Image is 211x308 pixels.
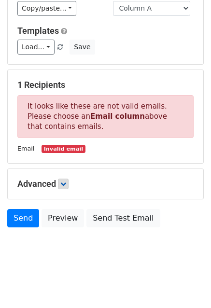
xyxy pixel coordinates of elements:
a: Preview [42,209,84,227]
a: Templates [17,26,59,36]
h5: 1 Recipients [17,80,194,90]
a: Send Test Email [86,209,160,227]
h5: Advanced [17,179,194,189]
a: Copy/paste... [17,1,76,16]
small: Email [17,145,34,152]
small: Invalid email [42,145,85,153]
p: It looks like these are not valid emails. Please choose an above that contains emails. [17,95,194,138]
a: Send [7,209,39,227]
strong: Email column [90,112,145,121]
button: Save [70,40,95,55]
a: Load... [17,40,55,55]
iframe: Chat Widget [163,262,211,308]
